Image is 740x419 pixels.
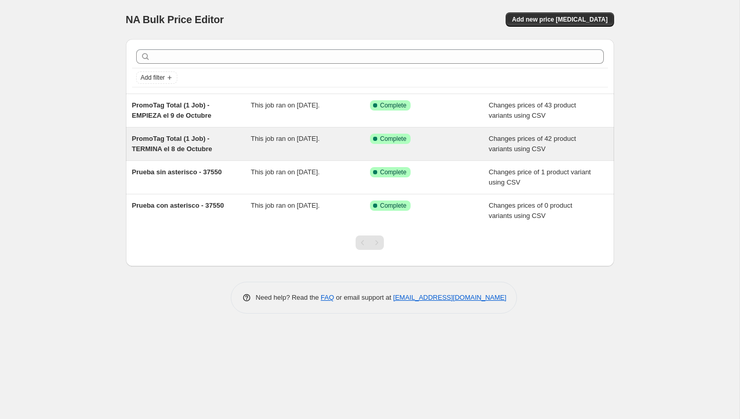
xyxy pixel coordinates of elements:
span: Complete [380,135,406,143]
span: Add new price [MEDICAL_DATA] [512,15,607,24]
span: Changes price of 1 product variant using CSV [489,168,591,186]
span: This job ran on [DATE]. [251,135,320,142]
button: Add filter [136,71,177,84]
span: Prueba con asterisco - 37550 [132,202,224,209]
span: Changes prices of 0 product variants using CSV [489,202,572,220]
span: NA Bulk Price Editor [126,14,224,25]
span: Prueba sin asterisco - 37550 [132,168,222,176]
span: Complete [380,202,406,210]
a: [EMAIL_ADDRESS][DOMAIN_NAME] [393,294,506,301]
span: Add filter [141,74,165,82]
span: Need help? Read the [256,294,321,301]
span: This job ran on [DATE]. [251,101,320,109]
span: This job ran on [DATE]. [251,202,320,209]
span: Changes prices of 43 product variants using CSV [489,101,576,119]
span: Complete [380,101,406,110]
button: Add new price [MEDICAL_DATA] [506,12,614,27]
span: This job ran on [DATE]. [251,168,320,176]
span: Changes prices of 42 product variants using CSV [489,135,576,153]
span: Complete [380,168,406,176]
span: or email support at [334,294,393,301]
span: PromoTag Total (1 Job) - TERMINA el 8 de Octubre [132,135,212,153]
nav: Pagination [356,235,384,250]
a: FAQ [321,294,334,301]
span: PromoTag Total (1 Job) - EMPIEZA el 9 de Octubre [132,101,212,119]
